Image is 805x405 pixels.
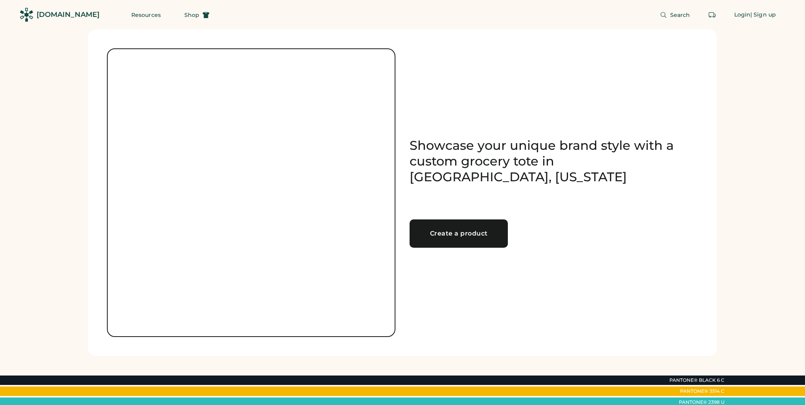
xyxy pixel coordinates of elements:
a: Create a product [410,219,508,248]
button: Search [651,7,700,23]
div: | Sign up [750,11,776,19]
span: Search [670,12,690,18]
img: Rendered Logo - Screens [20,8,33,22]
div: Login [734,11,751,19]
div: [DOMAIN_NAME] [37,10,99,20]
h1: Showcase your unique brand style with a custom grocery tote in [GEOGRAPHIC_DATA], [US_STATE] [410,138,698,185]
button: Retrieve an order [704,7,720,23]
button: Resources [122,7,170,23]
img: no [108,49,395,336]
button: Shop [175,7,219,23]
div: Create a product [419,230,498,237]
span: Shop [184,12,199,18]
